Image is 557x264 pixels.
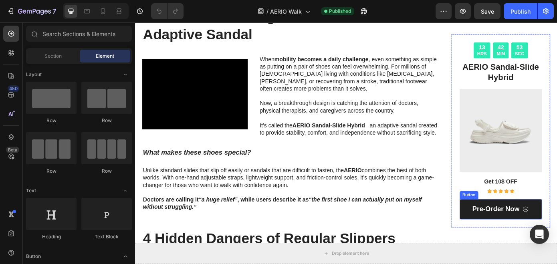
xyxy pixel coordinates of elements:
[370,177,463,185] p: Get 10$ OFF
[432,24,443,32] div: 53
[26,253,41,260] span: Button
[8,85,19,92] div: 450
[8,235,348,257] h2: 4 Hidden Dangers of Regular Slippers
[142,38,347,80] p: When , even something as simple as putting on a pair of shoes can feel overwhelming. For millions...
[44,52,62,60] span: Section
[238,165,258,172] strong: AERIO
[266,7,268,16] span: /
[9,143,347,153] p: What makes these shoes special?
[26,117,77,124] div: Row
[270,7,302,16] span: AERIO Walk
[119,68,132,81] span: Toggle open
[151,3,184,19] div: Undo/Redo
[159,39,266,46] strong: mobility becomes a daily challenge
[474,3,500,19] button: Save
[9,198,72,205] strong: Doctors are calling it
[8,42,128,122] video: Video
[6,147,19,153] div: Beta
[52,6,56,16] p: 7
[504,3,537,19] button: Publish
[117,198,198,205] strong: , while users describe it as
[119,250,132,263] span: Toggle open
[26,71,42,78] span: Layout
[96,52,114,60] span: Element
[369,44,464,70] h2: AERIO Sandal-Slide Hybrid
[81,233,132,240] div: Text Block
[530,225,549,244] div: Open Intercom Messenger
[142,88,347,105] p: Now, a breakthrough design is catching the attention of doctors, physical therapists, and caregiv...
[369,202,464,224] a: Pre-order Now
[481,8,494,15] span: Save
[412,32,421,39] p: MIN
[179,114,262,121] strong: AERIO Sandal-Slide Hybrid
[142,113,347,130] p: It’s called the – an adaptive sandal created to provide stability, comfort, and independence with...
[384,208,438,218] p: Pre-order Now
[9,165,347,189] p: Unlike standard slides that slip off easily or sandals that are difficult to fasten, the combines...
[81,167,132,175] div: Row
[135,22,557,264] iframe: Design area
[26,167,77,175] div: Row
[389,24,400,32] div: 13
[72,198,116,205] strong: “a huge relief”
[26,233,77,240] div: Heading
[371,193,389,200] div: Button
[26,187,36,194] span: Text
[119,184,132,197] span: Toggle open
[329,8,351,15] span: Published
[26,26,132,42] input: Search Sections & Elements
[511,7,531,16] div: Publish
[369,76,464,170] img: gempages_550089123281503281-5fcea35e-09f9-4930-bf61-6fdf21b539f6.jpg
[81,117,132,124] div: Row
[3,3,60,19] button: 7
[412,24,421,32] div: 42
[432,32,443,39] p: SEC
[389,32,400,39] p: HRS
